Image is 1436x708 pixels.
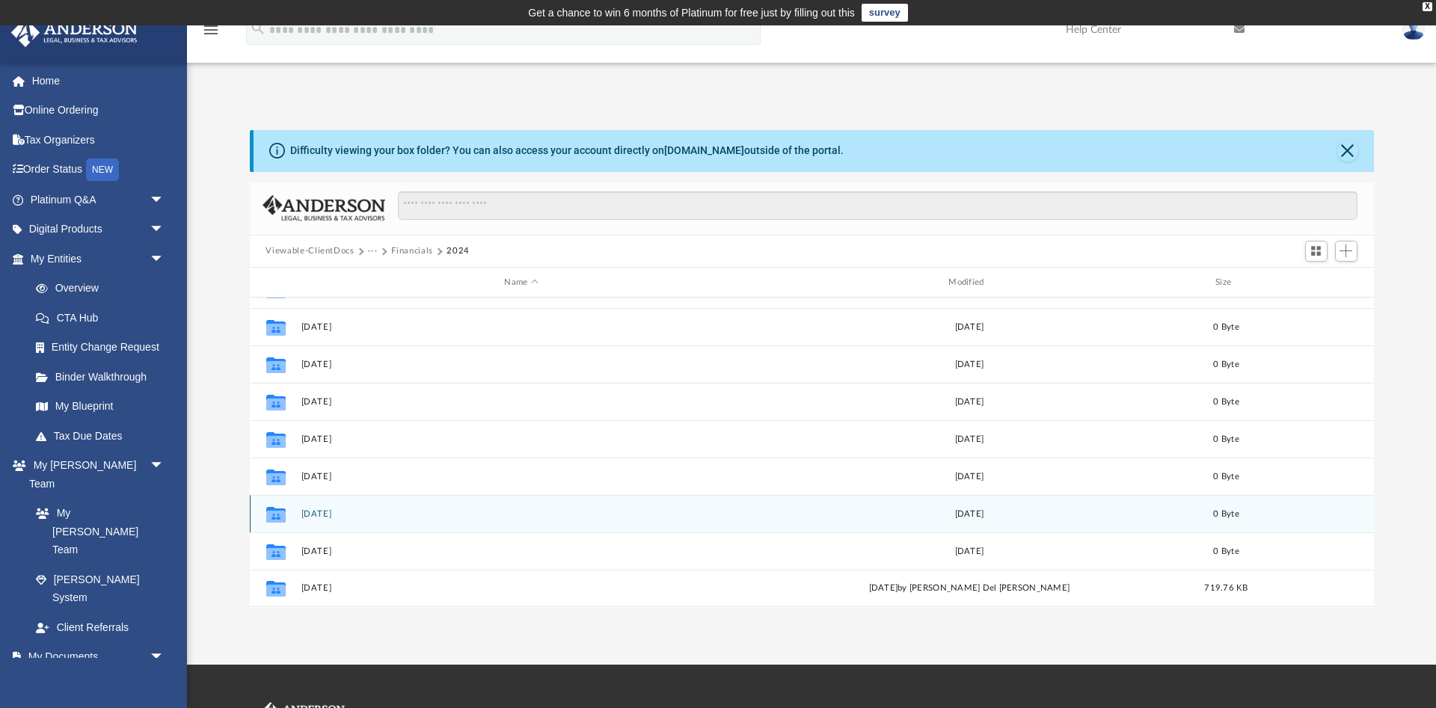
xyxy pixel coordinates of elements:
span: 0 Byte [1213,472,1239,481]
button: [DATE] [301,584,742,594]
img: Anderson Advisors Platinum Portal [7,18,142,47]
div: [DATE] [749,433,1190,446]
div: NEW [86,158,119,181]
div: close [1423,2,1432,11]
a: [DOMAIN_NAME] [664,144,744,156]
div: id [1262,276,1367,289]
button: 2024 [447,244,470,258]
button: Switch to Grid View [1305,241,1328,262]
div: Name [300,276,741,289]
a: Overview [21,274,187,304]
a: Home [10,66,187,96]
div: [DATE] [749,508,1190,521]
span: 0 Byte [1213,360,1239,369]
button: [DATE] [301,472,742,481]
i: search [250,20,266,37]
a: My Entitiesarrow_drop_down [10,244,187,274]
div: [DATE] [749,395,1190,409]
button: [DATE] [301,397,742,407]
a: menu [202,28,220,39]
button: Close [1337,141,1358,161]
span: 719.76 KB [1204,585,1248,593]
a: Order StatusNEW [10,155,187,185]
span: 0 Byte [1213,547,1239,555]
a: Platinum Q&Aarrow_drop_down [10,185,187,215]
span: 0 Byte [1213,435,1239,443]
i: menu [202,21,220,39]
button: [DATE] [301,360,742,369]
a: My [PERSON_NAME] Teamarrow_drop_down [10,451,179,499]
div: Get a chance to win 6 months of Platinum for free just by filling out this [528,4,855,22]
button: ··· [368,244,378,258]
a: Online Ordering [10,96,187,126]
button: [DATE] [301,547,742,556]
button: [DATE] [301,434,742,444]
span: arrow_drop_down [150,451,179,481]
div: id [256,276,293,289]
div: [DATE] [749,470,1190,484]
span: 0 Byte [1213,398,1239,406]
div: grid [250,298,1374,607]
div: Size [1196,276,1256,289]
a: My Documentsarrow_drop_down [10,642,179,672]
button: Add [1335,241,1357,262]
span: arrow_drop_down [150,185,179,215]
div: [DATE] by [PERSON_NAME] Del [PERSON_NAME] [749,582,1190,596]
span: 0 Byte [1213,323,1239,331]
div: [DATE] [749,358,1190,372]
img: User Pic [1402,19,1425,40]
div: [DATE] [749,321,1190,334]
a: Entity Change Request [21,333,187,363]
span: arrow_drop_down [150,642,179,673]
button: [DATE] [301,322,742,332]
a: Client Referrals [21,612,179,642]
input: Search files and folders [398,191,1357,220]
span: arrow_drop_down [150,215,179,245]
span: 0 Byte [1213,510,1239,518]
a: My Blueprint [21,392,179,422]
button: Viewable-ClientDocs [266,244,354,258]
button: [DATE] [301,509,742,519]
a: Tax Organizers [10,125,187,155]
a: CTA Hub [21,303,187,333]
div: Difficulty viewing your box folder? You can also access your account directly on outside of the p... [290,143,844,158]
a: My [PERSON_NAME] Team [21,499,172,565]
a: Tax Due Dates [21,421,187,451]
div: [DATE] [749,545,1190,558]
a: Binder Walkthrough [21,362,187,392]
button: Financials [391,244,433,258]
span: arrow_drop_down [150,244,179,274]
a: survey [862,4,908,22]
a: [PERSON_NAME] System [21,564,179,612]
div: Modified [748,276,1189,289]
a: Digital Productsarrow_drop_down [10,215,187,244]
